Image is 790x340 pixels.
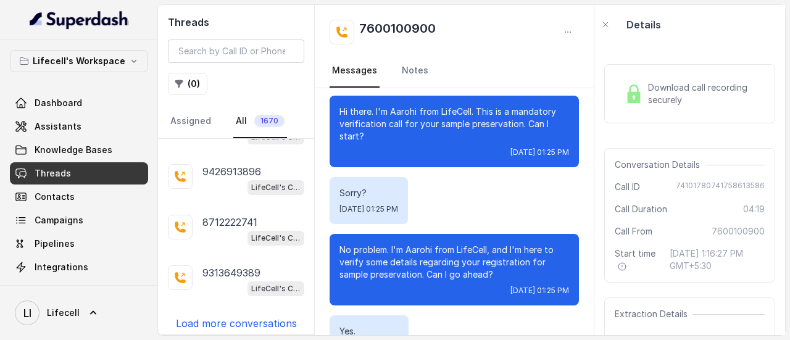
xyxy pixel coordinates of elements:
[10,280,148,302] a: API Settings
[202,215,257,230] p: 8712222741
[10,162,148,185] a: Threads
[254,115,285,127] span: 1670
[10,50,148,72] button: Lifecell's Workspace
[359,20,436,44] h2: 7600100900
[35,214,83,226] span: Campaigns
[625,85,643,103] img: Lock Icon
[676,181,765,193] span: 74101780741758613586
[10,256,148,278] a: Integrations
[33,54,125,68] p: Lifecell's Workspace
[35,238,75,250] span: Pipelines
[168,15,304,30] h2: Threads
[670,247,765,272] span: [DATE] 1:16:27 PM GMT+5:30
[743,203,765,215] span: 04:19
[233,105,287,138] a: All1670
[168,39,304,63] input: Search by Call ID or Phone Number
[510,286,569,296] span: [DATE] 01:25 PM
[615,225,652,238] span: Call From
[615,159,705,171] span: Conversation Details
[30,10,129,30] img: light.svg
[168,105,304,138] nav: Tabs
[251,232,301,244] p: LifeCell's Call Assistant
[35,284,88,297] span: API Settings
[339,325,399,338] p: Yes.
[47,307,80,319] span: Lifecell
[712,225,765,238] span: 7600100900
[339,187,398,199] p: Sorry?
[35,144,112,156] span: Knowledge Bases
[251,181,301,194] p: LifeCell's Call Assistant
[251,283,301,295] p: LifeCell's Call Assistant
[10,296,148,330] a: Lifecell
[615,181,640,193] span: Call ID
[615,247,660,272] span: Start time
[510,147,569,157] span: [DATE] 01:25 PM
[176,316,297,331] p: Load more conversations
[35,191,75,203] span: Contacts
[10,186,148,208] a: Contacts
[648,81,760,106] span: Download call recording securely
[10,115,148,138] a: Assistants
[10,233,148,255] a: Pipelines
[339,244,569,281] p: No problem. I'm Aarohi from LifeCell, and I'm here to verify some details regarding your registra...
[339,204,398,214] span: [DATE] 01:25 PM
[10,139,148,161] a: Knowledge Bases
[35,261,88,273] span: Integrations
[339,106,569,143] p: Hi there. I'm Aarohi from LifeCell. This is a mandatory verification call for your sample preserv...
[10,209,148,231] a: Campaigns
[35,120,81,133] span: Assistants
[35,167,71,180] span: Threads
[615,203,667,215] span: Call Duration
[10,92,148,114] a: Dashboard
[399,54,431,88] a: Notes
[330,54,380,88] a: Messages
[330,54,579,88] nav: Tabs
[35,97,82,109] span: Dashboard
[202,164,261,179] p: 9426913896
[23,307,31,320] text: LI
[168,105,214,138] a: Assigned
[202,265,260,280] p: 9313649389
[626,17,661,32] p: Details
[615,308,692,320] span: Extraction Details
[168,73,207,95] button: (0)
